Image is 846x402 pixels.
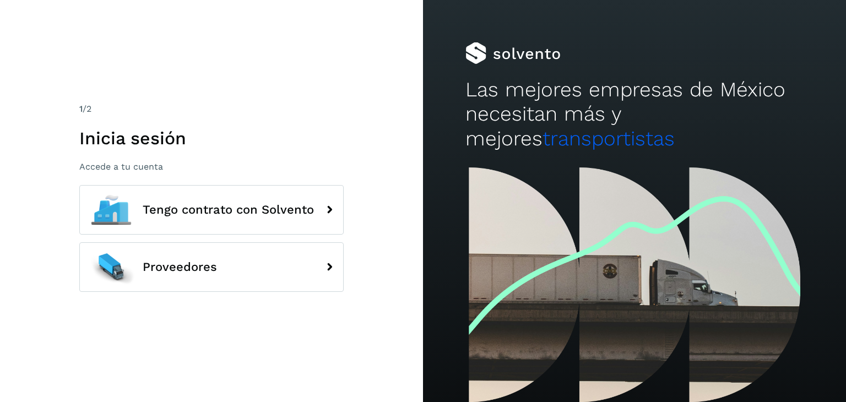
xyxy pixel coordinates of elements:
div: /2 [79,102,344,116]
p: Accede a tu cuenta [79,161,344,172]
span: transportistas [543,127,675,150]
span: 1 [79,104,83,114]
span: Tengo contrato con Solvento [143,203,314,216]
h1: Inicia sesión [79,128,344,149]
button: Tengo contrato con Solvento [79,185,344,235]
span: Proveedores [143,260,217,274]
h2: Las mejores empresas de México necesitan más y mejores [465,78,804,151]
button: Proveedores [79,242,344,292]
